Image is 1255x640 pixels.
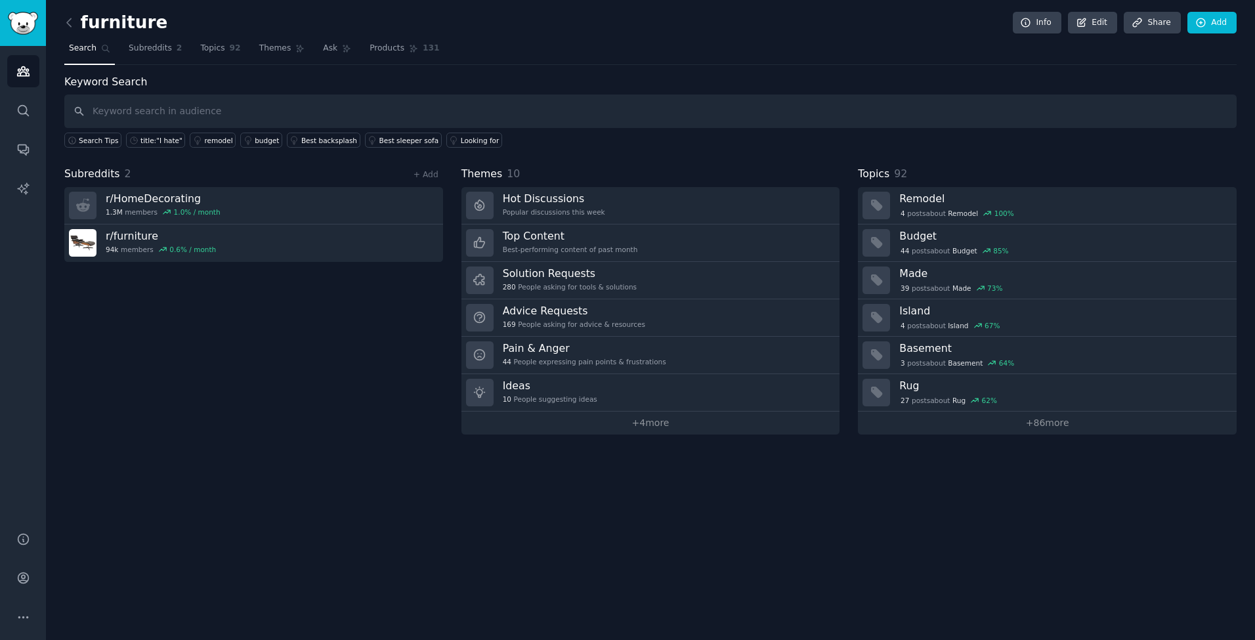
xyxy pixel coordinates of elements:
span: Rug [952,396,966,405]
a: Rug27postsaboutRug62% [858,374,1237,412]
h3: Made [899,267,1227,280]
div: 100 % [994,209,1014,218]
div: title:"I hate" [140,136,182,145]
h3: Pain & Anger [503,341,666,355]
span: 92 [894,167,907,180]
a: Share [1124,12,1180,34]
span: Made [952,284,971,293]
button: Search Tips [64,133,121,148]
a: Search [64,38,115,65]
span: Remodel [948,209,978,218]
h3: r/ HomeDecorating [106,192,221,205]
div: People expressing pain points & frustrations [503,357,666,366]
div: post s about [899,357,1015,369]
h3: r/ furniture [106,229,216,243]
span: 4 [901,209,905,218]
div: People asking for tools & solutions [503,282,637,291]
div: post s about [899,320,1001,331]
a: Products131 [365,38,444,65]
span: Basement [948,358,983,368]
span: 39 [901,284,909,293]
img: furniture [69,229,96,257]
a: + Add [414,170,438,179]
h3: Budget [899,229,1227,243]
a: Ideas10People suggesting ideas [461,374,840,412]
a: r/furniture94kmembers0.6% / month [64,224,443,262]
div: Best-performing content of past month [503,245,638,254]
a: Budget44postsaboutBudget85% [858,224,1237,262]
div: remodel [204,136,232,145]
span: 280 [503,282,516,291]
a: Island4postsaboutIsland67% [858,299,1237,337]
div: 62 % [982,396,997,405]
h3: Island [899,304,1227,318]
div: post s about [899,245,1010,257]
a: Best backsplash [287,133,360,148]
span: 1.3M [106,207,123,217]
span: 2 [177,43,182,54]
div: post s about [899,282,1004,294]
h3: Remodel [899,192,1227,205]
span: 10 [507,167,520,180]
a: Made39postsaboutMade73% [858,262,1237,299]
a: budget [240,133,282,148]
h3: Top Content [503,229,638,243]
a: Ask [318,38,356,65]
span: 4 [901,321,905,330]
span: Themes [461,166,503,182]
a: Hot DiscussionsPopular discussions this week [461,187,840,224]
span: Subreddits [64,166,120,182]
a: Best sleeper sofa [365,133,442,148]
a: Subreddits2 [124,38,186,65]
div: 67 % [985,321,1000,330]
div: members [106,207,221,217]
span: 131 [423,43,440,54]
a: Info [1013,12,1061,34]
a: Topics92 [196,38,245,65]
div: 85 % [993,246,1008,255]
span: 27 [901,396,909,405]
div: 73 % [987,284,1002,293]
h3: Solution Requests [503,267,637,280]
h3: Hot Discussions [503,192,605,205]
a: Solution Requests280People asking for tools & solutions [461,262,840,299]
span: Subreddits [129,43,172,54]
span: Budget [952,246,977,255]
span: 44 [901,246,909,255]
span: Themes [259,43,291,54]
span: Search Tips [79,136,119,145]
span: Products [370,43,404,54]
span: 2 [125,167,131,180]
div: Best sleeper sofa [379,136,439,145]
a: Top ContentBest-performing content of past month [461,224,840,262]
div: People asking for advice & resources [503,320,645,329]
a: remodel [190,133,236,148]
div: 1.0 % / month [174,207,221,217]
span: 3 [901,358,905,368]
h3: Advice Requests [503,304,645,318]
span: 10 [503,395,511,404]
span: Island [948,321,968,330]
span: 44 [503,357,511,366]
a: Edit [1068,12,1117,34]
div: post s about [899,207,1015,219]
span: Ask [323,43,337,54]
a: Basement3postsaboutBasement64% [858,337,1237,374]
span: Topics [200,43,224,54]
a: Looking for [446,133,502,148]
h3: Rug [899,379,1227,393]
div: People suggesting ideas [503,395,597,404]
div: Looking for [461,136,500,145]
span: 92 [230,43,241,54]
a: r/HomeDecorating1.3Mmembers1.0% / month [64,187,443,224]
div: post s about [899,395,998,406]
label: Keyword Search [64,75,147,88]
span: Search [69,43,96,54]
h2: furniture [64,12,167,33]
img: GummySearch logo [8,12,38,35]
span: 94k [106,245,118,254]
a: title:"I hate" [126,133,185,148]
h3: Ideas [503,379,597,393]
a: Themes [255,38,310,65]
span: 169 [503,320,516,329]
